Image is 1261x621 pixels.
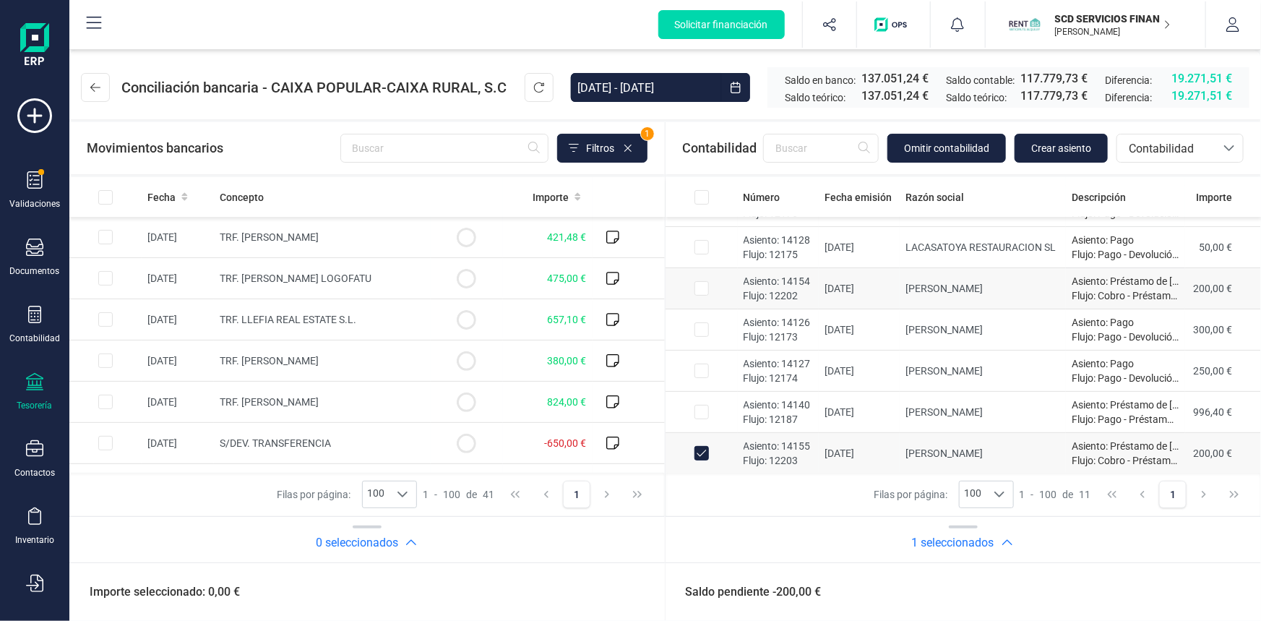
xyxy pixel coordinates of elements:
h2: 1 seleccionados [912,534,994,552]
span: TRF. LLEFIA REAL ESTATE S.L. [220,314,356,325]
span: Número [744,190,780,205]
td: [DATE] [142,423,214,464]
span: Filtros [587,141,615,155]
img: Logo de OPS [874,17,913,32]
div: Row Selected cee92f2c-60ee-4ab0-9c30-304526668240 [694,405,709,419]
span: 1 [1020,487,1025,502]
div: Contactos [14,467,55,479]
span: 117.779,73 € [1020,70,1088,87]
td: [PERSON_NAME] [900,268,1066,309]
p: Asiento: 14128 [744,233,813,247]
p: Asiento: 14155 [744,439,813,453]
p: Asiento: 14154 [744,274,813,288]
button: Solicitar financiación [658,10,785,39]
div: - [423,487,494,502]
td: [DATE] [819,433,900,474]
p: Flujo: 12187 [744,412,813,427]
div: Row Selected 72e79dd4-b3f8-4b7e-9d73-21b5b88fc740 [98,436,113,450]
button: Previous Page [533,481,560,508]
p: Flujo: 12174 [744,371,813,385]
td: 50,00 € [1185,227,1261,268]
p: Flujo: 12173 [744,330,813,344]
div: Tesorería [17,400,53,411]
button: Next Page [1190,481,1218,508]
span: 137.051,24 € [861,87,929,105]
img: SC [1009,9,1041,40]
td: [PERSON_NAME] [900,433,1066,474]
span: Importe seleccionado: 0,00 € [72,583,240,601]
span: de [1063,487,1074,502]
div: Row Selected a6d64c27-1c66-4278-bf55-8bed25456413 [694,322,709,337]
p: Flujo: Cobro - Préstamo 121. Amortización 10/2025. [1072,453,1179,468]
td: [PERSON_NAME] [900,392,1066,433]
span: Fecha emisión [825,190,892,205]
span: de [466,487,477,502]
td: [DATE] [142,341,214,382]
span: Solicitar financiación [675,17,768,32]
span: S/DEV. TRANSFERENCIA [220,437,331,449]
td: [DATE] [819,309,900,351]
div: Row Selected d07bdd4c-d977-4f55-8207-0bdbb5745b0f [98,271,113,286]
button: Next Page [593,481,621,508]
input: Buscar [340,134,548,163]
td: [PERSON_NAME] [900,351,1066,392]
p: Flujo: Pago - Devolución 788. [1072,371,1179,385]
p: Asiento: Préstamo de [PERSON_NAME]. [1072,398,1179,412]
td: [DATE] [819,268,900,309]
button: Previous Page [1129,481,1156,508]
input: Buscar [763,134,879,163]
p: Asiento: Préstamo de [PERSON_NAME]. [1072,274,1179,288]
span: Diferencia: [1105,90,1152,105]
td: [DATE] [819,392,900,433]
p: Flujo: Pago - Préstamo 123. Amortización 10/2025. [1072,412,1179,427]
div: Row Selected 8370d45c-5b9b-4b8e-996f-15e336faafed [98,354,113,368]
button: Filtros [557,134,647,163]
td: [DATE] [142,258,214,299]
div: Validaciones [9,198,60,210]
span: TRF. [PERSON_NAME] LOGOFATU [220,273,371,284]
span: Omitir contabilidad [904,141,989,155]
span: Importe [533,190,569,205]
span: 19.271,51 € [1171,70,1232,87]
div: Row Unselected 4e3cbd78-1fce-433a-8605-87661554f02e [694,446,709,461]
span: 100 [960,481,986,507]
td: [DATE] [142,464,214,505]
h2: 0 seleccionados [316,534,398,552]
div: Contabilidad [9,333,60,344]
div: Row Selected 8e270104-931f-4ffe-8dbc-237098eb04a0 [694,240,709,254]
p: Asiento: 14140 [744,398,813,412]
span: 137.051,24 € [861,70,929,87]
span: 100 [443,487,460,502]
p: Flujo: 12175 [744,247,813,262]
span: 11 [1080,487,1091,502]
span: 475,00 € [548,273,587,284]
span: Movimientos bancarios [87,138,223,158]
span: -650,00 € [545,437,587,449]
button: Choose Date [721,73,750,102]
img: Logo Finanedi [20,23,49,69]
span: Contabilidad [683,138,757,158]
button: First Page [1098,481,1126,508]
div: Row Selected d8e71d12-1732-493c-9313-40f413b1d314 [694,364,709,378]
span: Saldo teórico: [785,90,845,105]
span: 117.779,73 € [1020,87,1088,105]
span: 657,10 € [548,314,587,325]
button: Page 1 [563,481,590,508]
span: 1 [423,487,429,502]
p: Asiento: Préstamo de [PERSON_NAME]. [1072,439,1179,453]
span: 824,00 € [548,396,587,408]
p: Asiento: Pago [1072,233,1179,247]
button: Last Page [1221,481,1248,508]
span: Saldo teórico: [946,90,1007,105]
p: [PERSON_NAME] [1055,26,1171,38]
div: All items unselected [98,190,113,205]
button: Omitir contabilidad [887,134,1006,163]
span: 41 [483,487,494,502]
button: Last Page [624,481,652,508]
p: Flujo: Cobro - Préstamo 121. Amortización 09/2025. [1072,288,1179,303]
p: Asiento: Pago [1072,315,1179,330]
div: All items unselected [694,190,709,205]
span: 421,48 € [548,231,587,243]
p: SCD SERVICIOS FINANCIEROS SL [1055,12,1171,26]
span: TRF. [PERSON_NAME] [220,355,319,367]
